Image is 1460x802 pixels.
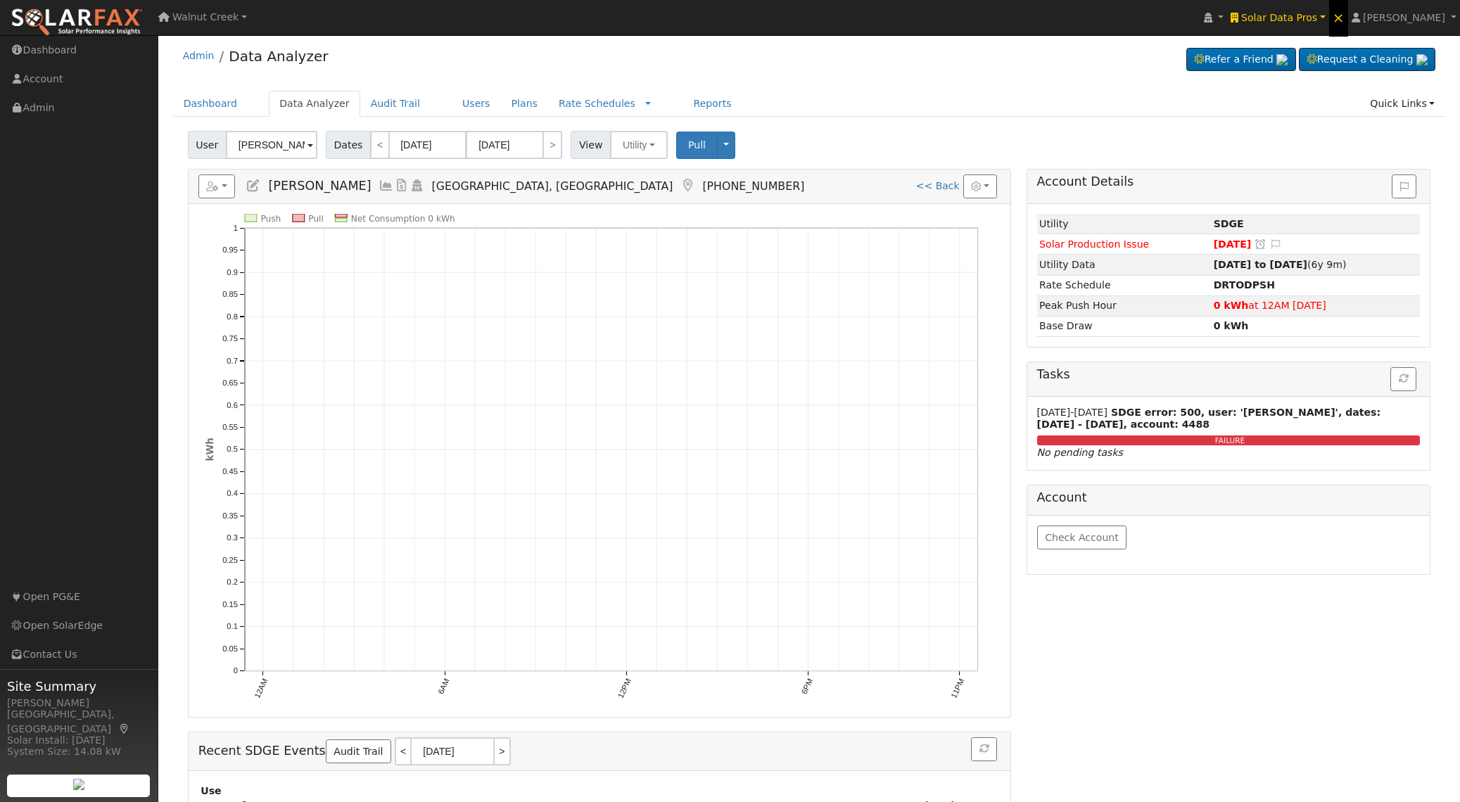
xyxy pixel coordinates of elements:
[559,98,635,109] a: Rate Schedules
[610,131,668,159] button: Utility
[1037,490,1421,505] h5: Account
[222,290,238,298] text: 0.85
[395,737,410,765] a: <
[118,723,131,734] a: Map
[688,139,706,151] span: Pull
[1214,259,1307,270] strong: [DATE] to [DATE]
[379,179,394,193] a: Multi-Series Graph
[222,334,238,343] text: 0.75
[452,91,501,117] a: Users
[1186,48,1296,72] a: Refer a Friend
[222,467,238,476] text: 0.45
[1037,174,1421,189] h5: Account Details
[7,696,151,711] div: [PERSON_NAME]
[222,378,238,387] text: 0.65
[1034,435,1427,447] div: FAILURE
[1037,214,1212,234] td: Utility
[269,91,360,117] a: Data Analyzer
[183,50,215,61] a: Admin
[11,8,143,37] img: SolarFax
[222,644,238,653] text: 0.05
[227,534,238,542] text: 0.3
[222,423,238,431] text: 0.55
[680,179,695,193] a: Map
[370,131,390,159] a: <
[7,744,151,759] div: System Size: 14.08 kW
[222,600,238,609] text: 0.15
[253,677,269,700] text: 12AM
[436,677,451,696] text: 6AM
[1211,295,1420,316] td: at 12AM [DATE]
[1214,259,1347,270] span: (6y 9m)
[7,707,151,737] div: [GEOGRAPHIC_DATA], [GEOGRAPHIC_DATA]
[7,677,151,696] span: Site Summary
[226,131,317,159] input: Select a User
[1214,300,1249,311] strong: 0 kWh
[326,131,371,159] span: Dates
[1037,367,1421,382] h5: Tasks
[1214,279,1275,291] strong: DRTODPSH
[1363,12,1445,23] span: [PERSON_NAME]
[227,623,238,631] text: 0.1
[432,179,673,193] span: [GEOGRAPHIC_DATA], [GEOGRAPHIC_DATA]
[542,131,562,159] a: >
[1037,407,1107,418] span: [DATE]-[DATE]
[227,312,238,321] text: 0.8
[227,578,238,587] text: 0.2
[971,737,997,761] button: Refresh
[702,179,804,193] span: [PHONE_NUMBER]
[1359,91,1445,117] a: Quick Links
[1392,174,1416,198] button: Issue History
[800,677,815,696] text: 6PM
[571,131,611,159] span: View
[227,401,238,409] text: 0.6
[1416,54,1428,65] img: retrieve
[676,132,718,159] button: Pull
[227,490,238,498] text: 0.4
[1037,295,1212,316] td: Peak Push Hour
[188,131,227,159] span: User
[246,179,261,193] a: Edit User (4543)
[616,677,633,700] text: 12PM
[7,733,151,748] div: Solar Install: [DATE]
[227,445,238,454] text: 0.5
[205,438,215,462] text: kWh
[326,739,391,763] a: Audit Trail
[222,556,238,564] text: 0.25
[394,179,410,193] a: Bills
[1254,238,1267,250] a: Snooze this issue
[1333,9,1345,26] span: ×
[501,91,548,117] a: Plans
[1269,239,1282,249] i: Edit Issue
[233,667,237,675] text: 0
[73,779,84,790] img: retrieve
[1037,447,1123,458] i: No pending tasks
[222,246,238,254] text: 0.95
[360,91,431,117] a: Audit Trail
[1214,218,1244,229] strong: ID: 3514, authorized: 12/15/20
[260,214,281,224] text: Push
[227,268,238,276] text: 0.9
[1037,316,1212,336] td: Base Draw
[227,357,238,365] text: 0.7
[1037,407,1380,430] strong: SDGE error: 500, user: '[PERSON_NAME]', dates: [DATE] - [DATE], account: 4488
[198,737,1001,765] h5: Recent SDGE Events
[1276,54,1288,65] img: retrieve
[1045,532,1119,543] span: Check Account
[308,214,324,224] text: Pull
[1214,320,1249,331] strong: 0 kWh
[172,11,239,23] span: Walnut Creek
[351,214,455,224] text: Net Consumption 0 kWh
[410,179,425,193] a: Login As (last 05/09/2025 7:50:47 PM)
[173,91,248,117] a: Dashboard
[1037,275,1212,295] td: Rate Schedule
[1241,12,1317,23] span: Solar Data Pros
[229,48,328,65] a: Data Analyzer
[916,180,960,191] a: << Back
[1037,526,1127,549] button: Check Account
[950,677,966,700] text: 11PM
[1299,48,1435,72] a: Request a Cleaning
[495,737,510,765] a: >
[268,179,371,193] span: [PERSON_NAME]
[1214,238,1252,250] span: [DATE]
